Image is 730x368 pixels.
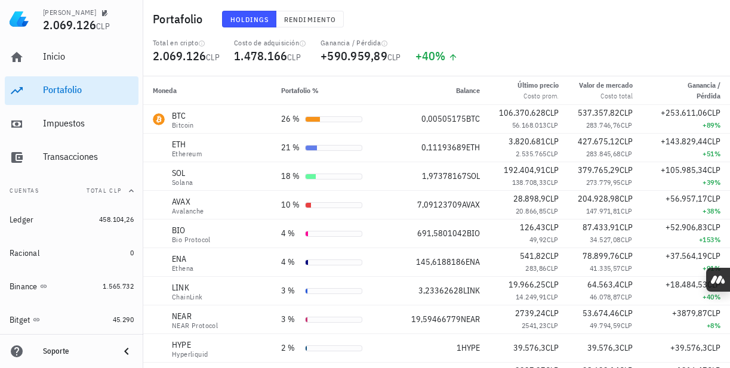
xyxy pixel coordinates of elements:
[586,206,621,215] span: 147.971,81
[143,76,272,105] th: Moneda
[172,150,202,157] div: Ethereum
[620,279,633,290] span: CLP
[707,165,720,175] span: CLP
[281,256,300,268] div: 4 %
[153,86,177,95] span: Moneda
[499,107,546,118] span: 106.370.628
[287,52,301,63] span: CLP
[620,251,633,261] span: CLP
[43,84,134,95] div: Portafolio
[5,205,138,234] a: Ledger 458.104,26
[666,193,707,204] span: +56.957,17
[153,342,165,354] div: HYPE-icon
[516,206,547,215] span: 20.866,85
[547,264,559,273] span: CLP
[579,91,633,101] div: Costo total
[153,142,165,154] div: ETH-icon
[714,321,720,330] span: %
[457,342,461,353] span: 1
[113,315,134,324] span: 45.290
[578,136,620,147] span: 427.675,12
[466,113,480,124] span: BTC
[652,205,720,217] div: +38
[153,256,165,268] div: ENA-icon
[620,193,633,204] span: CLP
[547,321,559,330] span: CLP
[546,136,559,147] span: CLP
[707,222,720,233] span: CLP
[587,279,620,290] span: 64.563,4
[130,248,134,257] span: 0
[714,292,720,301] span: %
[5,239,138,267] a: Racional 0
[321,38,401,48] div: Ganancia / Pérdida
[666,222,707,233] span: +52.906,83
[621,206,633,215] span: CLP
[153,199,165,211] div: AVAX-icon
[5,272,138,301] a: Binance 1.565.732
[153,228,165,240] div: BIO-icon
[281,113,300,125] div: 26 %
[714,120,720,129] span: %
[529,235,547,244] span: 49,92
[590,235,621,244] span: 34.527,08
[707,308,720,318] span: CLP
[172,322,218,329] div: NEAR Protocol
[172,122,194,129] div: Bitcoin
[321,48,387,64] span: +590.959,89
[99,215,134,224] span: 458.104,26
[578,193,620,204] span: 204.928,98
[620,308,633,318] span: CLP
[516,149,547,158] span: 2.535.765
[547,120,559,129] span: CLP
[688,81,720,101] span: Ganancia / Pérdida
[546,251,559,261] span: CLP
[87,187,122,194] span: Total CLP
[172,138,202,150] div: ETH
[522,321,547,330] span: 2541,23
[43,347,110,356] div: Soporte
[5,110,138,138] a: Impuestos
[5,43,138,72] a: Inicio
[43,117,134,129] div: Impuestos
[578,165,620,175] span: 379.765,29
[707,251,720,261] span: CLP
[172,265,193,272] div: Ethena
[515,308,546,318] span: 2739,24
[546,222,559,233] span: CLP
[714,206,720,215] span: %
[10,248,39,258] div: Racional
[652,119,720,131] div: +89
[466,142,480,153] span: ETH
[467,171,480,181] span: SOL
[467,228,480,239] span: BIO
[513,193,546,204] span: 28.898,9
[621,178,633,187] span: CLP
[153,38,220,48] div: Total en cripto
[456,86,480,95] span: Balance
[272,76,372,105] th: Portafolio %: Sin ordenar. Pulse para ordenar de forma ascendente.
[153,10,208,29] h1: Portafolio
[172,339,208,351] div: HYPE
[461,342,480,353] span: HYPE
[661,165,707,175] span: +105.985,34
[466,256,480,267] span: ENA
[546,107,559,118] span: CLP
[586,178,621,187] span: 273.779,95
[590,321,621,330] span: 49.794,59
[546,193,559,204] span: CLP
[10,315,30,325] div: Bitget
[621,235,633,244] span: CLP
[281,141,300,154] div: 21 %
[281,199,300,211] div: 10 %
[547,235,559,244] span: CLP
[411,314,461,324] span: 19,59466779
[463,285,480,296] span: LINK
[586,120,621,129] span: 283.746,76
[422,171,467,181] span: 1,97378167
[714,149,720,158] span: %
[578,107,620,118] span: 537.357,82
[172,310,218,322] div: NEAR
[707,107,720,118] span: CLP
[504,165,546,175] span: 192.404,91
